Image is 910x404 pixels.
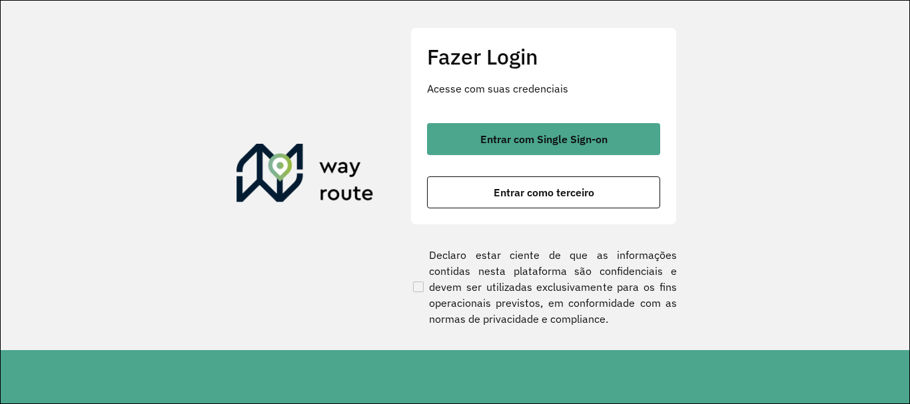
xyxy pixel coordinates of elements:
span: Entrar com Single Sign-on [480,134,608,144]
button: button [427,123,660,155]
img: Roteirizador AmbevTech [236,144,374,208]
button: button [427,176,660,208]
h2: Fazer Login [427,44,660,69]
p: Acesse com suas credenciais [427,81,660,97]
span: Entrar como terceiro [494,187,594,198]
label: Declaro estar ciente de que as informações contidas nesta plataforma são confidenciais e devem se... [410,247,677,327]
